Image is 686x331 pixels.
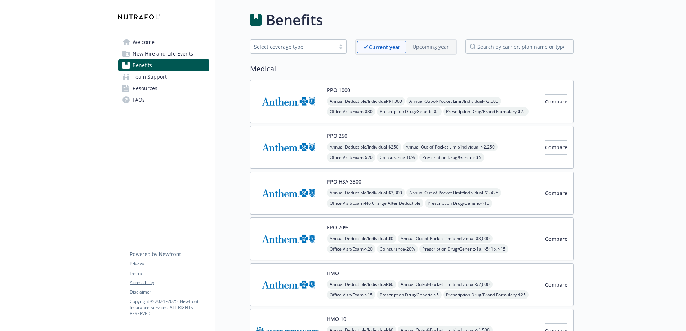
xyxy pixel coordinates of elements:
p: Upcoming year [413,43,449,50]
span: Upcoming year [406,41,455,53]
span: Annual Deductible/Individual - $250 [327,142,401,151]
span: Annual Deductible/Individual - $1,000 [327,97,405,106]
span: Office Visit/Exam - $20 [327,244,375,253]
button: PPO HSA 3300 [327,178,361,185]
span: Coinsurance - 20% [377,244,418,253]
span: Annual Out-of-Pocket Limit/Individual - $3,000 [398,234,493,243]
button: Compare [545,232,567,246]
a: Privacy [130,261,209,267]
img: Anthem Blue Cross carrier logo [256,132,321,163]
button: Compare [545,278,567,292]
a: FAQs [118,94,209,106]
span: Annual Deductible/Individual - $3,300 [327,188,405,197]
a: Benefits [118,59,209,71]
input: search by carrier, plan name or type [465,39,574,54]
span: Prescription Drug/Generic - 1a. $5; 1b. $15 [419,244,508,253]
span: Annual Deductible/Individual - $0 [327,234,396,243]
span: Annual Out-of-Pocket Limit/Individual - $2,250 [403,142,498,151]
img: Anthem Blue Cross carrier logo [256,178,321,208]
span: Welcome [133,36,155,48]
span: Compare [545,98,567,105]
h2: Medical [250,63,574,74]
span: Prescription Drug/Generic - $10 [425,199,492,208]
div: Select coverage type [254,43,332,50]
a: New Hire and Life Events [118,48,209,59]
button: PPO 1000 [327,86,350,94]
span: Resources [133,83,157,94]
span: Prescription Drug/Generic - $5 [377,107,442,116]
button: Compare [545,140,567,155]
a: Welcome [118,36,209,48]
p: Copyright © 2024 - 2025 , Newfront Insurance Services, ALL RIGHTS RESERVED [130,298,209,317]
a: Accessibility [130,279,209,286]
span: Office Visit/Exam - $30 [327,107,375,116]
span: Office Visit/Exam - $15 [327,290,375,299]
span: Prescription Drug/Brand Formulary - $25 [443,290,529,299]
span: Coinsurance - 10% [377,153,418,162]
p: Current year [369,43,400,51]
button: HMO 10 [327,315,346,323]
a: Team Support [118,71,209,83]
span: Prescription Drug/Generic - $5 [419,153,484,162]
span: Annual Out-of-Pocket Limit/Individual - $2,000 [398,280,493,289]
button: EPO 20% [327,224,348,231]
img: Anthem Blue Cross carrier logo [256,86,321,117]
span: Prescription Drug/Generic - $5 [377,290,442,299]
span: Office Visit/Exam - $20 [327,153,375,162]
a: Disclaimer [130,289,209,295]
span: Office Visit/Exam - No Charge After Deductible [327,199,423,208]
span: Compare [545,190,567,197]
span: Annual Out-of-Pocket Limit/Individual - $3,425 [406,188,501,197]
a: Resources [118,83,209,94]
h1: Benefits [266,9,323,31]
span: Compare [545,281,567,288]
span: Annual Out-of-Pocket Limit/Individual - $3,500 [406,97,501,106]
button: Compare [545,186,567,200]
span: Benefits [133,59,152,71]
button: Compare [545,94,567,109]
span: Compare [545,235,567,242]
span: Compare [545,144,567,151]
span: FAQs [133,94,145,106]
button: PPO 250 [327,132,347,140]
img: Anthem Blue Cross carrier logo [256,224,321,254]
button: HMO [327,269,339,277]
a: Terms [130,270,209,277]
span: New Hire and Life Events [133,48,193,59]
span: Annual Deductible/Individual - $0 [327,280,396,289]
span: Prescription Drug/Brand Formulary - $25 [443,107,529,116]
span: Team Support [133,71,167,83]
img: Anthem Blue Cross carrier logo [256,269,321,300]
